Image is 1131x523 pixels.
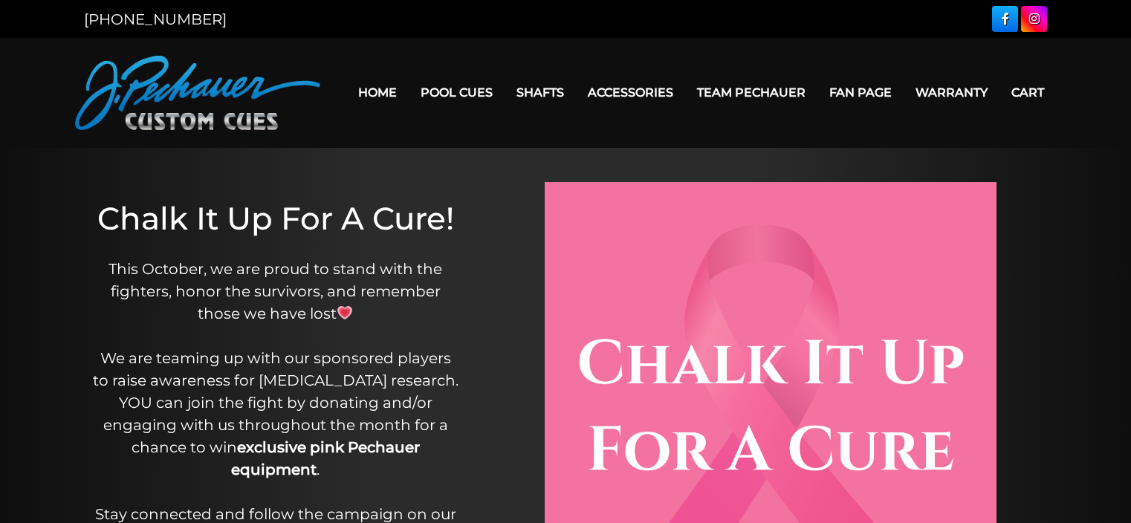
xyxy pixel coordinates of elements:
[75,56,320,130] img: Pechauer Custom Cues
[505,74,576,111] a: Shafts
[337,305,352,320] img: 💗
[817,74,904,111] a: Fan Page
[999,74,1056,111] a: Cart
[92,200,458,237] h1: Chalk It Up For A Cure!
[685,74,817,111] a: Team Pechauer
[346,74,409,111] a: Home
[231,438,420,478] strong: exclusive pink Pechauer equipment
[904,74,999,111] a: Warranty
[409,74,505,111] a: Pool Cues
[84,10,227,28] a: [PHONE_NUMBER]
[576,74,685,111] a: Accessories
